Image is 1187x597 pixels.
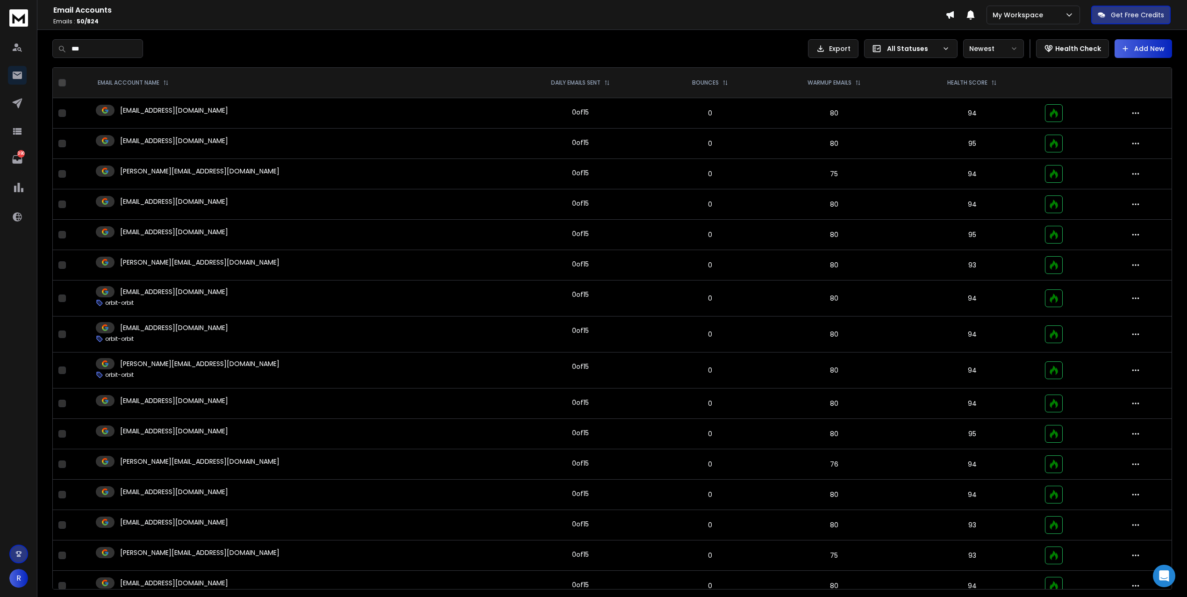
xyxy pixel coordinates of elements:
button: R [9,569,28,588]
p: orbit-orbit [105,371,134,379]
span: 50 / 824 [77,17,99,25]
p: 0 [663,520,758,530]
td: 80 [763,480,905,510]
p: [PERSON_NAME][EMAIL_ADDRESS][DOMAIN_NAME] [120,166,279,176]
p: [PERSON_NAME][EMAIL_ADDRESS][DOMAIN_NAME] [120,258,279,267]
p: Get Free Credits [1111,10,1164,20]
p: 390 [17,150,25,158]
p: My Workspace [993,10,1047,20]
p: [EMAIL_ADDRESS][DOMAIN_NAME] [120,518,228,527]
p: 0 [663,429,758,439]
td: 94 [905,449,1039,480]
div: 0 of 15 [572,580,589,590]
p: 0 [663,366,758,375]
td: 94 [905,316,1039,352]
p: [EMAIL_ADDRESS][DOMAIN_NAME] [120,136,228,145]
p: [EMAIL_ADDRESS][DOMAIN_NAME] [120,227,228,237]
td: 80 [763,250,905,281]
td: 94 [905,281,1039,316]
td: 80 [763,220,905,250]
div: 0 of 15 [572,138,589,147]
p: [EMAIL_ADDRESS][DOMAIN_NAME] [120,323,228,332]
p: [EMAIL_ADDRESS][DOMAIN_NAME] [120,396,228,405]
td: 80 [763,281,905,316]
p: 0 [663,200,758,209]
div: 0 of 15 [572,259,589,269]
div: 0 of 15 [572,519,589,529]
p: [EMAIL_ADDRESS][DOMAIN_NAME] [120,426,228,436]
td: 94 [905,159,1039,189]
p: 0 [663,460,758,469]
div: EMAIL ACCOUNT NAME [98,79,169,86]
td: 95 [905,220,1039,250]
p: 0 [663,108,758,118]
div: Open Intercom Messenger [1153,565,1175,587]
button: Newest [963,39,1024,58]
p: [EMAIL_ADDRESS][DOMAIN_NAME] [120,106,228,115]
p: 0 [663,490,758,499]
td: 80 [763,419,905,449]
p: [EMAIL_ADDRESS][DOMAIN_NAME] [120,197,228,206]
div: 0 of 15 [572,229,589,238]
td: 80 [763,388,905,419]
p: 0 [663,294,758,303]
td: 93 [905,250,1039,281]
p: 0 [663,581,758,590]
div: 0 of 15 [572,362,589,371]
div: 0 of 15 [572,108,589,117]
td: 94 [905,480,1039,510]
div: 0 of 15 [572,459,589,468]
p: orbit-orbit [105,335,134,343]
div: 0 of 15 [572,290,589,299]
p: DAILY EMAILS SENT [551,79,601,86]
td: 76 [763,449,905,480]
td: 80 [763,352,905,388]
div: 0 of 15 [572,428,589,438]
td: 80 [763,98,905,129]
p: All Statuses [887,44,938,53]
td: 94 [905,98,1039,129]
p: 0 [663,399,758,408]
div: 0 of 15 [572,168,589,178]
h1: Email Accounts [53,5,945,16]
button: Health Check [1036,39,1109,58]
td: 94 [905,352,1039,388]
td: 80 [763,189,905,220]
p: Emails : [53,18,945,25]
div: 0 of 15 [572,550,589,559]
p: [EMAIL_ADDRESS][DOMAIN_NAME] [120,487,228,496]
div: 0 of 15 [572,199,589,208]
p: 0 [663,260,758,270]
p: BOUNCES [692,79,719,86]
p: Health Check [1055,44,1101,53]
td: 80 [763,510,905,540]
p: [PERSON_NAME][EMAIL_ADDRESS][DOMAIN_NAME] [120,548,279,557]
button: Get Free Credits [1091,6,1171,24]
td: 80 [763,129,905,159]
img: logo [9,9,28,27]
button: Add New [1115,39,1172,58]
div: 0 of 15 [572,398,589,407]
p: WARMUP EMAILS [808,79,851,86]
td: 80 [763,316,905,352]
td: 95 [905,419,1039,449]
p: [EMAIL_ADDRESS][DOMAIN_NAME] [120,287,228,296]
p: 0 [663,169,758,179]
p: 0 [663,139,758,148]
td: 94 [905,388,1039,419]
p: orbit-orbit [105,299,134,307]
td: 95 [905,129,1039,159]
td: 93 [905,540,1039,571]
td: 94 [905,189,1039,220]
p: [EMAIL_ADDRESS][DOMAIN_NAME] [120,578,228,588]
td: 75 [763,540,905,571]
p: HEALTH SCORE [947,79,987,86]
p: [PERSON_NAME][EMAIL_ADDRESS][DOMAIN_NAME] [120,359,279,368]
p: 0 [663,551,758,560]
p: [PERSON_NAME][EMAIL_ADDRESS][DOMAIN_NAME] [120,457,279,466]
div: 0 of 15 [572,489,589,498]
a: 390 [8,150,27,169]
td: 75 [763,159,905,189]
